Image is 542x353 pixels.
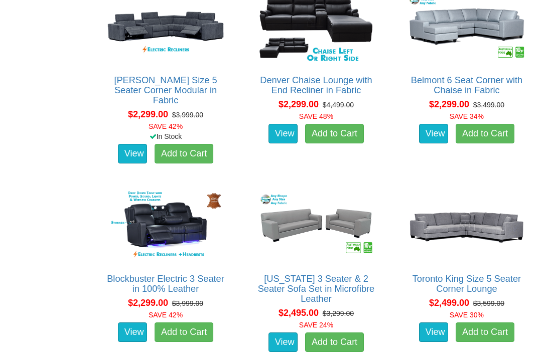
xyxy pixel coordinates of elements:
span: $2,299.00 [128,109,168,119]
a: [PERSON_NAME] Size 5 Seater Corner Modular in Fabric [114,75,217,105]
span: $2,495.00 [279,308,319,318]
del: $3,999.00 [172,111,203,119]
a: Belmont 6 Seat Corner with Chaise in Fabric [411,75,522,95]
a: View [118,144,147,164]
img: Toronto King Size 5 Seater Corner Lounge [404,187,529,264]
div: In Stock [96,131,235,141]
a: Toronto King Size 5 Seater Corner Lounge [413,274,521,294]
del: $4,499.00 [323,101,354,109]
a: View [268,124,298,144]
a: View [419,322,448,342]
span: $2,299.00 [429,99,469,109]
a: View [419,124,448,144]
a: Add to Cart [155,322,213,342]
font: SAVE 30% [450,311,484,319]
font: SAVE 42% [149,122,183,130]
font: SAVE 48% [299,112,333,120]
a: Add to Cart [155,144,213,164]
del: $3,499.00 [473,101,504,109]
a: View [268,332,298,352]
a: Denver Chaise Lounge with End Recliner in Fabric [260,75,372,95]
a: Add to Cart [456,322,514,342]
font: SAVE 34% [450,112,484,120]
a: View [118,322,147,342]
del: $3,999.00 [172,299,203,307]
span: $2,299.00 [128,298,168,308]
span: $2,299.00 [279,99,319,109]
a: Add to Cart [305,332,364,352]
font: SAVE 42% [149,311,183,319]
img: Blockbuster Electric 3 Seater in 100% Leather [103,187,228,264]
del: $3,599.00 [473,299,504,307]
a: Add to Cart [456,124,514,144]
a: [US_STATE] 3 Seater & 2 Seater Sofa Set in Microfibre Leather [258,274,375,304]
img: California 3 Seater & 2 Seater Sofa Set in Microfibre Leather [254,187,378,264]
del: $3,299.00 [323,309,354,317]
span: $2,499.00 [429,298,469,308]
a: Blockbuster Electric 3 Seater in 100% Leather [107,274,224,294]
a: Add to Cart [305,124,364,144]
font: SAVE 24% [299,321,333,329]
